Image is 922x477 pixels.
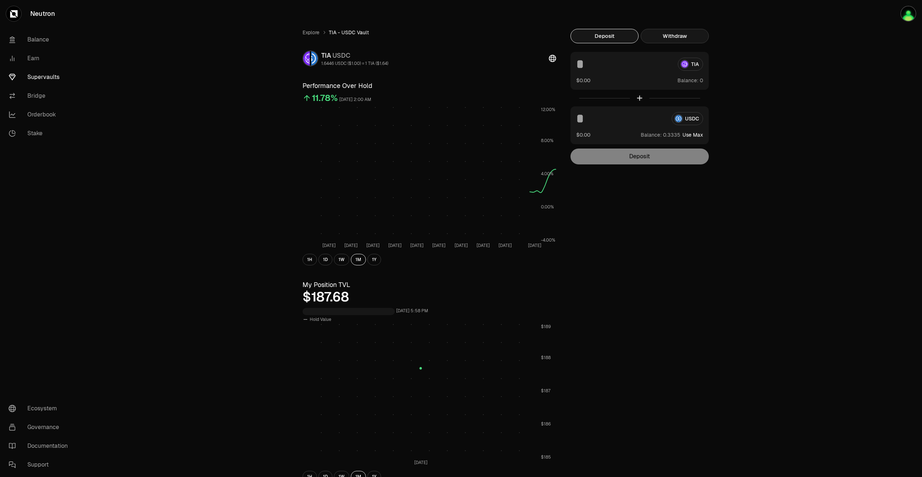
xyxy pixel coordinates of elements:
img: TIA Logo [303,51,310,66]
button: 1Y [367,254,381,265]
tspan: [DATE] [455,243,468,248]
tspan: 8.00% [541,138,554,143]
tspan: [DATE] [322,243,336,248]
a: Documentation [3,437,78,455]
button: 1H [303,254,317,265]
a: Bridge [3,87,78,105]
button: $0.00 [576,131,590,138]
button: Withdraw [641,29,709,43]
a: Orderbook [3,105,78,124]
a: Ecosystem [3,399,78,418]
tspan: [DATE] [388,243,402,248]
h3: My Position TVL [303,280,556,290]
button: 1D [318,254,332,265]
tspan: $187 [541,388,551,394]
tspan: 0.00% [541,204,554,210]
a: Supervaults [3,68,78,87]
div: [DATE] 2:00 AM [339,96,371,104]
nav: breadcrumb [303,29,556,36]
tspan: [DATE] [498,243,512,248]
tspan: $185 [541,454,551,460]
h3: Performance Over Hold [303,81,556,91]
span: Balance: [677,77,698,84]
button: Deposit [570,29,639,43]
tspan: [DATE] [432,243,446,248]
tspan: -4.00% [541,237,555,243]
a: Balance [3,30,78,49]
img: portefeuilleterra [900,6,916,22]
a: Stake [3,124,78,143]
a: Explore [303,29,319,36]
span: Hold Value [310,317,331,322]
tspan: 12.00% [541,107,555,112]
button: 1M [351,254,366,265]
span: USDC [332,51,350,59]
span: Balance: [641,131,662,138]
div: $187.68 [303,290,556,304]
div: 1.6446 USDC ($1.00) = 1 TIA ($1.64) [321,61,388,66]
img: USDC Logo [311,51,318,66]
span: TIA - USDC Vault [329,29,369,36]
button: 1W [334,254,349,265]
div: TIA [321,50,388,61]
div: [DATE] 5:58 PM [396,307,428,315]
a: Support [3,455,78,474]
button: $0.00 [576,76,590,84]
a: Earn [3,49,78,68]
div: 11.78% [312,92,338,104]
tspan: [DATE] [528,243,541,248]
tspan: [DATE] [476,243,490,248]
tspan: [DATE] [414,460,428,465]
tspan: [DATE] [410,243,424,248]
tspan: [DATE] [344,243,358,248]
tspan: $188 [541,355,551,361]
tspan: $186 [541,421,551,427]
a: Governance [3,418,78,437]
tspan: [DATE] [366,243,380,248]
tspan: $189 [541,324,551,330]
tspan: 4.00% [541,171,554,177]
button: Use Max [682,131,703,138]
